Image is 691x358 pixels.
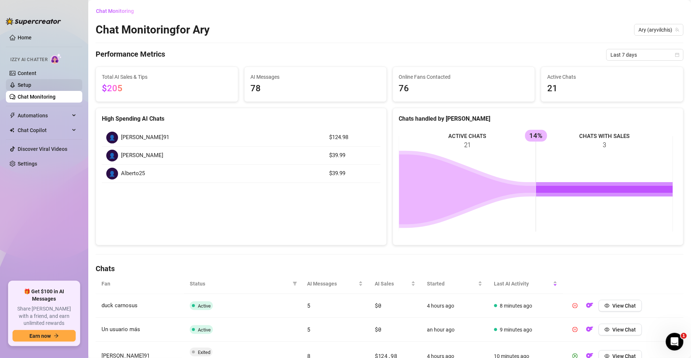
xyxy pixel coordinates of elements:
[613,327,636,333] span: View Chat
[573,327,578,332] span: pause-circle
[291,278,299,289] span: filter
[675,53,680,57] span: calendar
[613,303,636,309] span: View Chat
[18,82,31,88] a: Setup
[54,333,59,338] span: arrow-right
[96,23,210,37] h2: Chat Monitoring for Ary
[599,324,642,336] button: View Chat
[573,303,578,308] span: pause-circle
[198,303,211,309] span: Active
[18,124,70,136] span: Chat Copilot
[681,333,687,339] span: 1
[399,82,529,96] span: 76
[50,53,62,64] img: AI Chatter
[584,328,596,334] a: OF
[421,318,488,342] td: an hour ago
[611,49,679,60] span: Last 7 days
[427,280,477,288] span: Started
[96,49,165,61] h4: Performance Metrics
[584,304,596,310] a: OF
[250,82,381,96] span: 78
[190,280,290,288] span: Status
[13,288,76,302] span: 🎁 Get $100 in AI Messages
[307,280,357,288] span: AI Messages
[547,82,677,96] span: 21
[584,300,596,312] button: OF
[13,305,76,327] span: Share [PERSON_NAME] with a friend, and earn unlimited rewards
[96,8,134,14] span: Chat Monitoring
[18,146,67,152] a: Discover Viral Videos
[102,73,232,81] span: Total AI Sales & Tips
[18,161,37,167] a: Settings
[500,303,533,309] span: 8 minutes ago
[10,113,15,118] span: thunderbolt
[18,70,36,76] a: Content
[29,333,51,339] span: Earn now
[18,94,56,100] a: Chat Monitoring
[198,327,211,333] span: Active
[675,28,680,32] span: team
[96,263,684,274] h4: Chats
[666,333,684,351] iframe: Intercom live chat
[106,168,118,180] div: 👤
[605,327,610,332] span: eye
[96,274,184,294] th: Fan
[18,35,32,40] a: Home
[121,151,163,160] span: [PERSON_NAME]
[329,151,376,160] article: $39.99
[329,169,376,178] article: $39.99
[605,303,610,308] span: eye
[488,274,563,294] th: Last AI Activity
[375,326,381,333] span: $0
[584,324,596,336] button: OF
[101,302,138,309] span: duck carnosus
[250,73,381,81] span: AI Messages
[18,110,70,121] span: Automations
[198,350,210,355] span: Exited
[102,114,381,123] div: High Spending AI Chats
[399,114,678,123] div: Chats handled by [PERSON_NAME]
[6,18,61,25] img: logo-BBDzfeDw.svg
[494,280,552,288] span: Last AI Activity
[421,294,488,318] td: 4 hours ago
[101,326,140,333] span: Un usuario más
[586,302,594,309] img: OF
[121,169,145,178] span: Alberto25
[500,327,533,333] span: 9 minutes ago
[121,133,169,142] span: [PERSON_NAME]91
[639,24,679,35] span: Ary (aryvilchis)
[307,326,311,333] span: 5
[421,274,488,294] th: Started
[96,5,140,17] button: Chat Monitoring
[106,132,118,143] div: 👤
[10,128,14,133] img: Chat Copilot
[302,274,369,294] th: AI Messages
[307,302,311,309] span: 5
[375,280,409,288] span: AI Sales
[586,326,594,333] img: OF
[10,56,47,63] span: Izzy AI Chatter
[599,300,642,312] button: View Chat
[369,274,421,294] th: AI Sales
[329,133,376,142] article: $124.98
[13,330,76,342] button: Earn nowarrow-right
[375,302,381,309] span: $0
[547,73,677,81] span: Active Chats
[106,150,118,162] div: 👤
[102,83,122,93] span: $205
[293,281,297,286] span: filter
[399,73,529,81] span: Online Fans Contacted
